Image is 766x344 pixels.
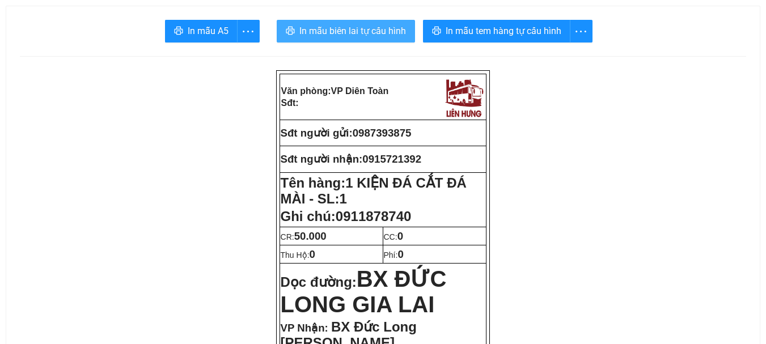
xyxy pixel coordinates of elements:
span: more [238,24,259,39]
span: VP Nhận: [281,322,328,334]
strong: Dọc đường: [281,274,447,315]
span: 0987393875 [353,127,412,139]
span: 0 [397,248,403,260]
img: logo [442,75,485,118]
span: printer [174,26,183,37]
span: 1 [340,191,347,206]
button: more [570,20,593,43]
span: CR: [281,232,327,241]
span: 1 KIỆN ĐÁ CẮT ĐÁ MÀI - SL: [281,175,467,206]
button: printerIn mẫu tem hàng tự cấu hình [423,20,570,43]
span: 0911878740 [336,209,411,224]
span: 0 [310,248,315,260]
span: 50.000 [294,230,327,242]
span: printer [286,26,295,37]
span: more [570,24,592,39]
span: 0 [397,230,403,242]
strong: Sđt người gửi: [281,127,353,139]
span: In mẫu tem hàng tự cấu hình [446,24,561,38]
span: Ghi chú: [281,209,412,224]
span: CC: [384,232,404,241]
span: In mẫu A5 [188,24,228,38]
span: In mẫu biên lai tự cấu hình [299,24,406,38]
button: printerIn mẫu A5 [165,20,238,43]
strong: Văn phòng: [281,86,389,96]
span: Thu Hộ: [281,250,315,260]
button: more [237,20,260,43]
span: Phí: [384,250,404,260]
strong: Sđt: [281,98,299,108]
span: 0915721392 [362,153,421,165]
span: VP Diên Toàn [331,86,389,96]
button: printerIn mẫu biên lai tự cấu hình [277,20,415,43]
strong: Tên hàng: [281,175,467,206]
span: printer [432,26,441,37]
strong: Sđt người nhận: [281,153,363,165]
span: BX ĐỨC LONG GIA LAI [281,266,447,317]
